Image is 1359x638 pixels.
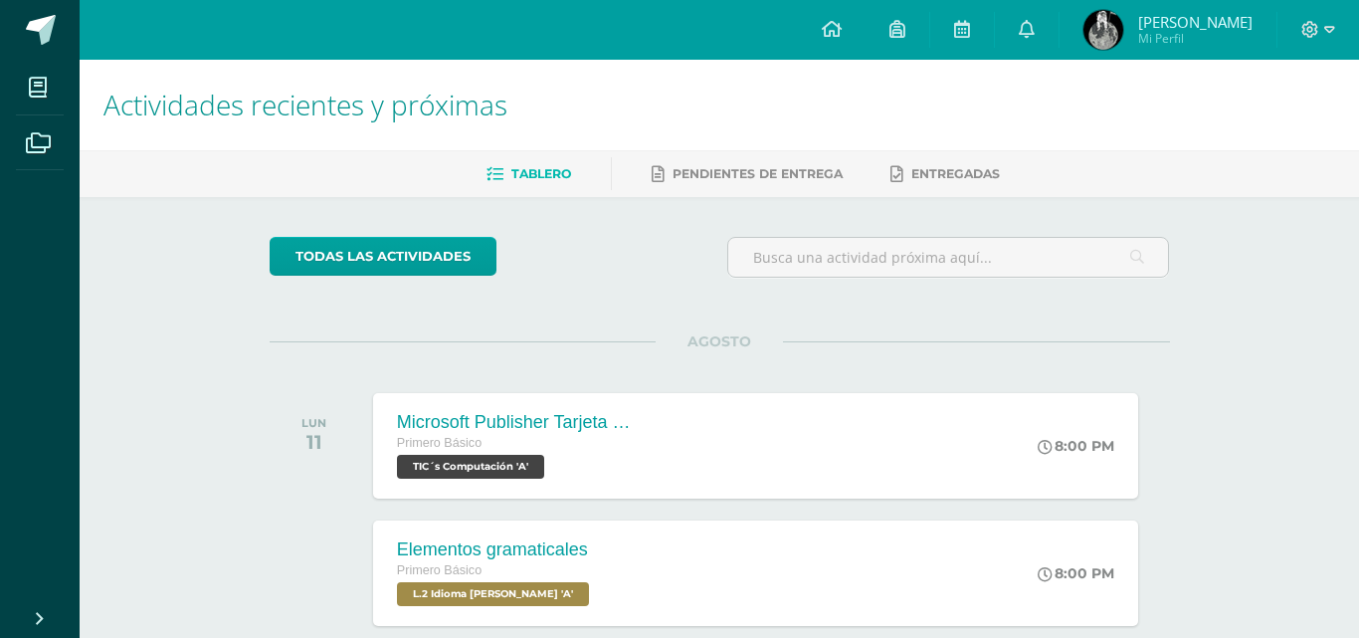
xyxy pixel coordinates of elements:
div: Elementos gramaticales [397,539,594,560]
span: Entregadas [911,166,1000,181]
img: 754f3bfcfd47dba35c29fb52944f04ed.png [1083,10,1123,50]
div: LUN [301,416,326,430]
span: Primero Básico [397,436,482,450]
div: Microsoft Publisher Tarjeta de invitación [397,412,636,433]
span: TIC´s Computación 'A' [397,455,544,479]
span: Mi Perfil [1138,30,1253,47]
a: Entregadas [890,158,1000,190]
span: [PERSON_NAME] [1138,12,1253,32]
span: Pendientes de entrega [673,166,843,181]
div: 8:00 PM [1038,564,1114,582]
div: 8:00 PM [1038,437,1114,455]
div: 11 [301,430,326,454]
span: AGOSTO [656,332,783,350]
a: Tablero [486,158,571,190]
input: Busca una actividad próxima aquí... [728,238,1169,277]
a: Pendientes de entrega [652,158,843,190]
span: Tablero [511,166,571,181]
span: Primero Básico [397,563,482,577]
span: Actividades recientes y próximas [103,86,507,123]
a: todas las Actividades [270,237,496,276]
span: L.2 Idioma Maya Kaqchikel 'A' [397,582,589,606]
